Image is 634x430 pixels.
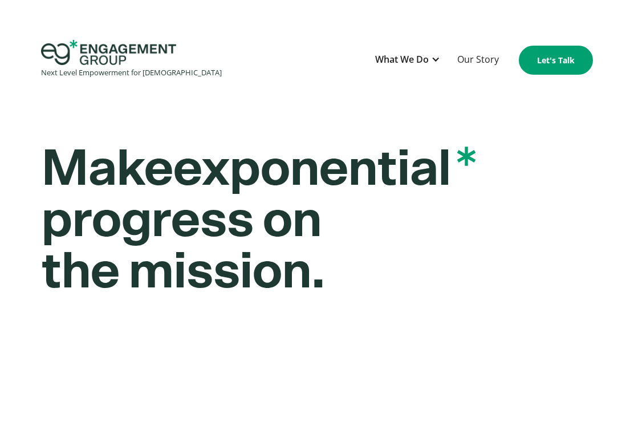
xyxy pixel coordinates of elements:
[41,144,475,298] strong: Make progress on the mission.
[369,46,446,74] div: What We Do
[519,46,593,75] a: Let's Talk
[452,46,505,74] a: Our Story
[41,40,176,65] img: Engagement Group Logo Icon
[173,144,475,195] span: exponential
[375,52,429,67] div: What We Do
[41,65,222,80] div: Next Level Empowerment for [DEMOGRAPHIC_DATA]
[41,40,222,80] a: home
